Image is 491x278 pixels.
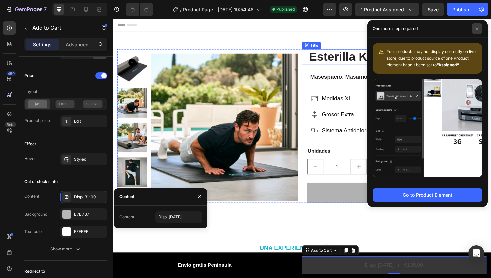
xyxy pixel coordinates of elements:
p: Settings [33,41,52,48]
button: Save [422,3,444,16]
div: Price [24,73,34,79]
button: Disponible 06/10 [206,174,396,195]
div: Layout [24,89,37,95]
p: Add to Cart [32,24,89,32]
div: Show more [50,246,81,252]
button: Show more [24,243,107,255]
div: (P) Title [202,25,219,31]
span: 1 product assigned [361,6,404,13]
p: Envío gratis Península [6,256,189,266]
button: Carousel Back Arrow [17,42,25,50]
div: Go to Product Element [403,191,452,198]
div: Disp. [DATE] [267,256,298,266]
div: Text color [24,229,43,235]
button: 7 [3,3,50,16]
p: Advanced [66,41,89,48]
div: Edit [74,118,106,124]
p: One more step required [373,25,418,32]
strong: espacio [220,58,243,65]
div: 450 [6,71,16,76]
p: Unidades [206,136,395,144]
strong: cómodo [314,58,337,65]
div: Effect [24,141,36,147]
span: Product Page - [DATE] 19:54:48 [183,6,254,13]
input: quantity [223,149,252,165]
div: Content [119,214,134,220]
div: Beta [5,122,16,127]
div: Hover [24,156,36,162]
div: Product price [24,118,50,124]
strong: amortiguación [258,58,299,65]
div: Disp. 31-09 [74,194,106,200]
div: Styled [74,156,106,162]
button: decrement [206,149,223,165]
div: Redirect to [24,268,45,274]
div: Out of stock state [24,179,58,185]
button: 1 product assigned [355,3,419,16]
b: “Assigned” [437,62,459,67]
iframe: Design area [113,19,491,278]
p: Más . Más . Más . [209,56,390,67]
div: €135,00 [308,256,329,267]
div: B7B7B7 [74,211,106,217]
span: Save [428,7,439,12]
button: Publish [447,3,475,16]
strong: UNA EXPERIENCIA PRÉMIUM [156,239,246,246]
button: increment [252,149,269,165]
button: Disp. 6 OCTUBRE [200,252,396,271]
div: FFFFFF [74,229,106,235]
span: Your products may not display correctly on live store, due to product source of one Product eleme... [387,49,476,67]
p: 7 [44,5,47,13]
div: Disponible 06/10 [273,179,329,190]
span: / [180,6,182,13]
p: Sistema Antideformación [221,113,288,124]
p: Medidas XL [221,79,288,90]
div: Publish [452,6,469,13]
div: Undo/Redo [126,3,153,16]
button: Carousel Next Arrow [17,180,25,188]
div: Background [24,211,47,217]
div: Content [119,194,134,200]
button: Go to Product Element [373,188,482,202]
span: Published [276,6,295,12]
div: Open Intercom Messenger [468,245,484,261]
h2: Esterilla Kaizen PRO [207,32,396,49]
div: Add to Cart [209,242,233,248]
p: Grosor Extra [221,96,288,107]
div: Content [24,193,39,199]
